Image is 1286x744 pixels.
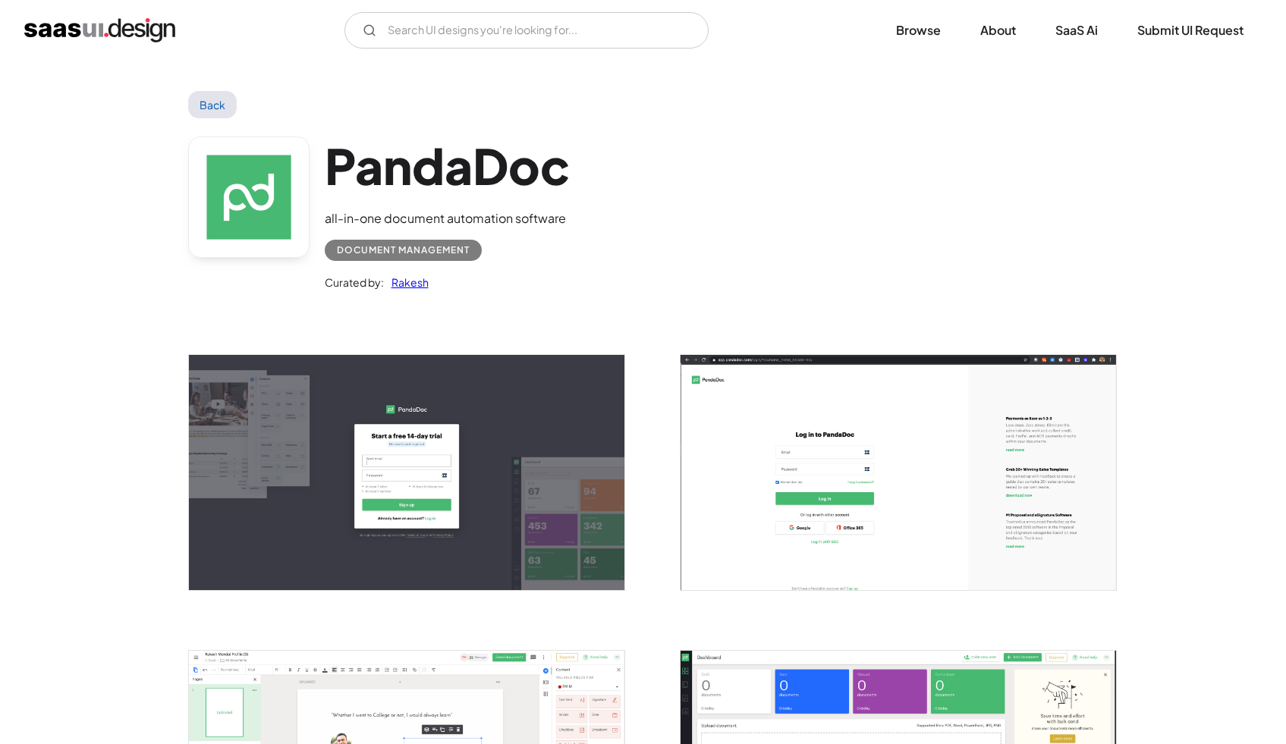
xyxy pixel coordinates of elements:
[878,14,959,47] a: Browse
[1037,14,1116,47] a: SaaS Ai
[1119,14,1262,47] a: Submit UI Request
[337,241,470,259] div: Document Management
[24,18,175,42] a: home
[189,355,624,589] a: open lightbox
[681,355,1116,589] a: open lightbox
[188,91,237,118] a: Back
[325,209,570,228] div: all-in-one document automation software
[384,273,429,291] a: Rakesh
[189,355,624,589] img: 6016b2a990c89627c08a2ccf_PandaDoc-signup.jpg
[344,12,709,49] input: Search UI designs you're looking for...
[344,12,709,49] form: Email Form
[681,355,1116,589] img: 6016b2a9d11b97123f99f15a_PandaDoc-Login.jpg
[962,14,1034,47] a: About
[325,273,384,291] div: Curated by:
[325,137,570,195] h1: PandaDoc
